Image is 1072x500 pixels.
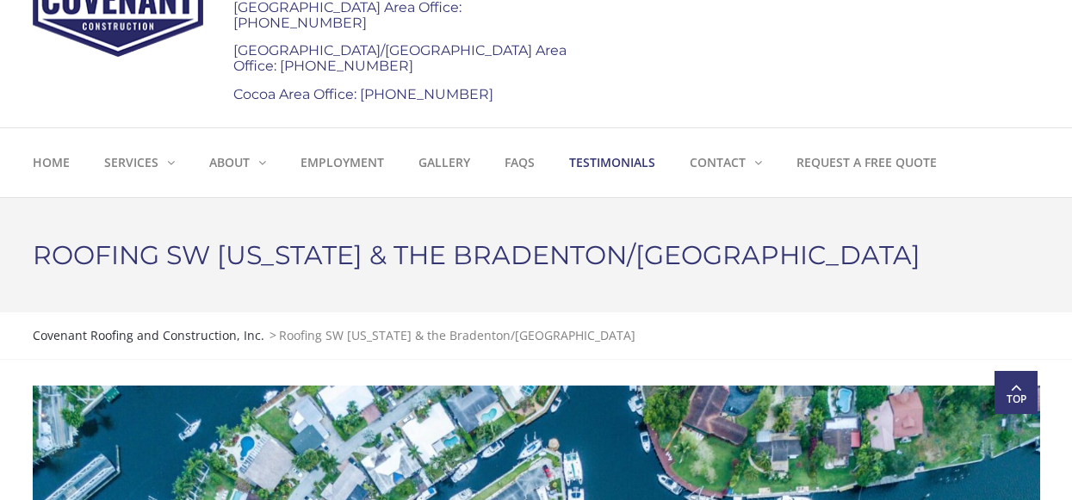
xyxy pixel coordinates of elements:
a: About [192,128,283,197]
span: Top [995,391,1038,408]
a: Home [33,128,87,197]
div: > [33,325,1040,346]
a: Top [995,371,1038,414]
strong: Request a Free Quote [796,154,937,170]
strong: FAQs [505,154,535,170]
strong: Services [104,154,158,170]
a: Cocoa Area Office: [PHONE_NUMBER] [233,86,493,102]
a: Services [87,128,192,197]
span: Roofing SW [US_STATE] & the Bradenton/[GEOGRAPHIC_DATA] [279,327,635,343]
h1: Roofing SW [US_STATE] & the Bradenton/[GEOGRAPHIC_DATA] [33,224,1040,287]
a: Employment [283,128,401,197]
a: Request a Free Quote [779,128,954,197]
a: Testimonials [552,128,672,197]
span: Covenant Roofing and Construction, Inc. [33,327,264,343]
strong: Contact [690,154,746,170]
strong: Employment [301,154,384,170]
strong: Gallery [418,154,470,170]
a: FAQs [487,128,552,197]
a: Covenant Roofing and Construction, Inc. [33,327,267,343]
a: Contact [672,128,779,197]
a: Gallery [401,128,487,197]
a: [GEOGRAPHIC_DATA]/[GEOGRAPHIC_DATA] Area Office: [PHONE_NUMBER] [233,42,567,74]
strong: About [209,154,250,170]
strong: Home [33,154,70,170]
strong: Testimonials [569,154,655,170]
